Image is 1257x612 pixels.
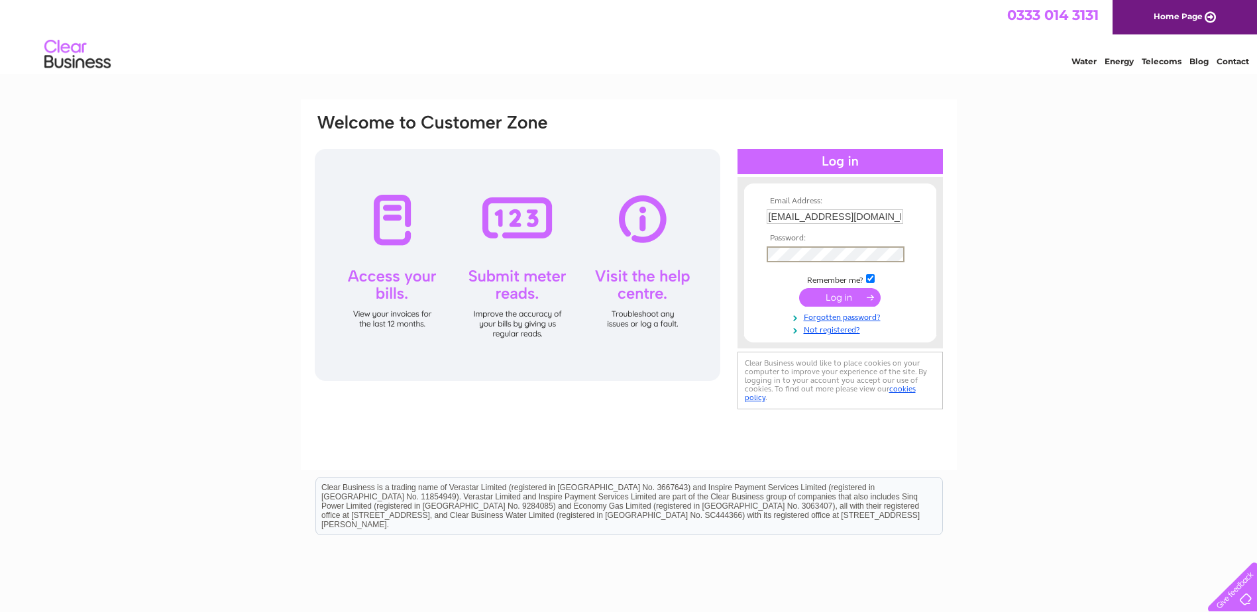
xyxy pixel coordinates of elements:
th: Password: [763,234,917,243]
a: Water [1071,56,1097,66]
a: Telecoms [1142,56,1181,66]
div: Clear Business is a trading name of Verastar Limited (registered in [GEOGRAPHIC_DATA] No. 3667643... [316,7,942,64]
input: Submit [799,288,881,307]
a: Not registered? [767,323,917,335]
a: cookies policy [745,384,916,402]
a: Blog [1189,56,1209,66]
th: Email Address: [763,197,917,206]
a: Energy [1105,56,1134,66]
a: Contact [1217,56,1249,66]
img: logo.png [44,34,111,75]
a: Forgotten password? [767,310,917,323]
a: 0333 014 3131 [1007,7,1099,23]
td: Remember me? [763,272,917,285]
div: Clear Business would like to place cookies on your computer to improve your experience of the sit... [738,352,943,409]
